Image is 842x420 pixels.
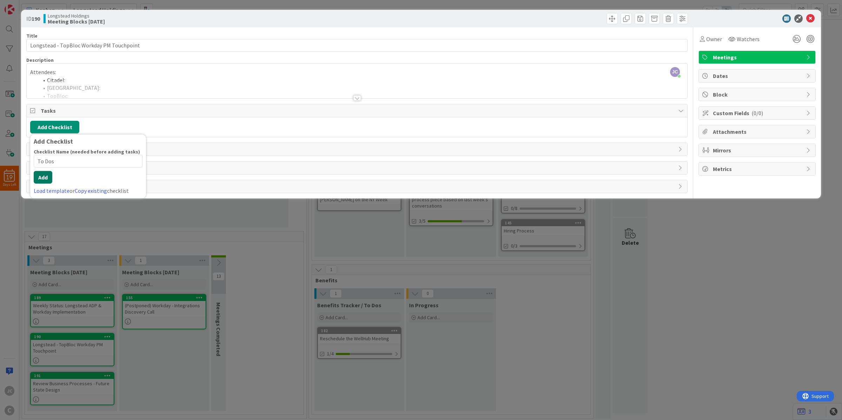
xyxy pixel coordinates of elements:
[39,76,684,84] li: Citadel:
[713,90,803,99] span: Block
[713,127,803,136] span: Attachments
[751,110,763,117] span: ( 0/0 )
[30,121,79,133] button: Add Checklist
[34,149,140,155] label: Checklist Name (needed before adding tasks)
[41,145,675,153] span: Links
[34,138,142,145] div: Add Checklist
[30,68,684,76] p: Attendees:
[41,182,675,191] span: History
[713,165,803,173] span: Metrics
[737,35,760,43] span: Watchers
[26,39,688,52] input: type card name here...
[34,171,52,184] button: Add
[713,146,803,155] span: Mirrors
[48,19,105,24] b: Meeting Blocks [DATE]
[48,13,105,19] span: Longstead Holdings
[15,1,32,9] span: Support
[713,109,803,117] span: Custom Fields
[713,53,803,61] span: Meetings
[706,35,722,43] span: Owner
[41,106,675,115] span: Tasks
[32,15,40,22] b: 190
[34,187,69,194] a: Load template
[26,57,54,63] span: Description
[34,186,142,195] div: or checklist
[670,67,680,77] span: JC
[26,14,40,23] span: ID
[713,72,803,80] span: Dates
[26,33,38,39] label: Title
[41,164,675,172] span: Comments
[75,187,107,194] a: Copy existing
